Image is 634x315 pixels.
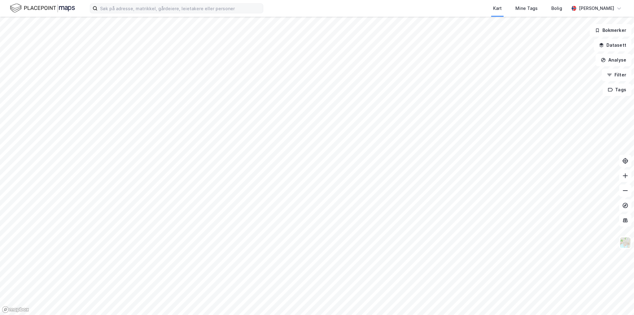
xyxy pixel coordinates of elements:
[551,5,562,12] div: Bolig
[493,5,502,12] div: Kart
[10,3,75,14] img: logo.f888ab2527a4732fd821a326f86c7f29.svg
[98,4,263,13] input: Søk på adresse, matrikkel, gårdeiere, leietakere eller personer
[515,5,538,12] div: Mine Tags
[603,285,634,315] iframe: Chat Widget
[579,5,614,12] div: [PERSON_NAME]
